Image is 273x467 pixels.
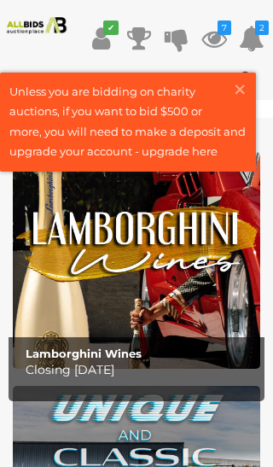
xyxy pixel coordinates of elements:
[103,20,119,35] i: ✔
[201,23,227,54] a: 7
[255,20,269,35] i: 2
[26,359,257,381] p: Closing [DATE]
[26,347,142,360] b: Lamborghini Wines
[13,152,260,369] a: Lamborghini Wines Lamborghini Wines Closing [DATE]
[239,23,264,54] a: 2
[218,20,231,35] i: 7
[89,23,114,54] a: ✔
[13,152,260,369] img: Lamborghini Wines
[3,17,70,34] img: Allbids.com.au
[232,73,247,106] span: ×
